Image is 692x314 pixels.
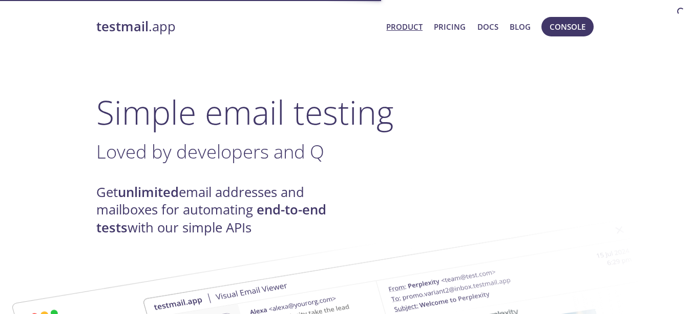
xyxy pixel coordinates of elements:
h4: Get email addresses and mailboxes for automating with our simple APIs [96,184,346,237]
a: Pricing [434,20,466,33]
strong: unlimited [118,183,179,201]
span: Loved by developers and Q [96,139,324,164]
a: Product [386,20,423,33]
strong: testmail [96,17,149,35]
strong: end-to-end tests [96,201,326,236]
span: Console [550,20,585,33]
button: Console [541,17,594,36]
a: testmail.app [96,18,379,35]
a: Blog [510,20,531,33]
h1: Simple email testing [96,92,596,132]
a: Docs [477,20,498,33]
